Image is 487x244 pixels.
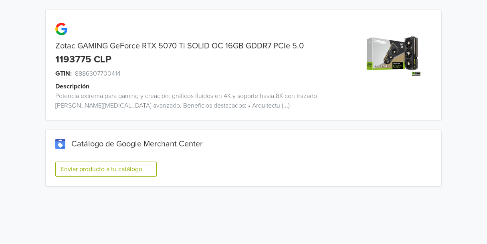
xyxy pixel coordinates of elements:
div: 1193775 CLP [55,54,111,66]
div: Descripción [55,82,352,91]
div: Potencia extrema para gaming y creación: gráficos fluidos en 4K y soporte hasta 8K con trazado [P... [46,91,343,110]
button: Enviar producto a tu catálogo [55,162,157,177]
img: product_image [362,26,422,86]
span: GTIN: [55,69,72,78]
div: Catálogo de Google Merchant Center [55,139,432,149]
span: 8886307700414 [75,69,121,78]
div: Zotac GAMING GeForce RTX 5070 Ti SOLID OC 16GB GDDR7 PCIe 5.0 [46,41,343,51]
